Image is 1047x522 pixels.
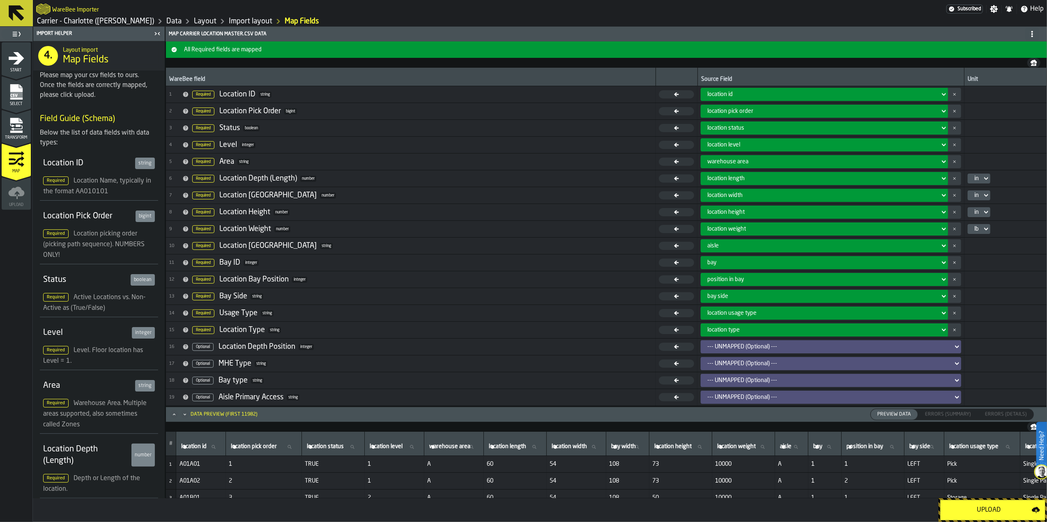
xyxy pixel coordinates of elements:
div: Status [219,124,240,133]
div: DropdownMenuValue-bay [707,259,937,266]
span: string [255,361,267,367]
header: Import Helper [33,27,165,41]
span: label [552,443,587,450]
span: label [307,443,344,450]
div: Level [219,140,237,149]
span: Location picking order (picking path sequence). NUMBERS ONLY! [43,231,145,259]
div: DropdownMenuValue- [701,340,961,353]
div: DropdownMenuValue- [707,394,950,401]
span: A01A02 [179,478,223,484]
div: DropdownMenuValue-location weight [707,226,937,232]
a: logo-header [36,2,51,16]
div: DropdownMenuValue-location type [701,323,948,337]
span: 10000 [716,461,772,467]
div: DropdownMenuValue- [707,377,950,384]
div: Location Type [219,325,265,334]
div: Usage Type [219,309,258,318]
div: DropdownMenuValue-location level [707,142,937,148]
span: 1 [812,461,838,467]
button: button- [948,172,961,185]
span: Pick [948,478,1017,484]
button: button- [948,88,961,101]
button: button- [948,121,961,135]
span: location height [707,209,745,215]
span: A [428,461,481,467]
span: label [231,443,277,450]
span: 17 [169,361,179,366]
span: TRUE [305,478,361,484]
span: number [300,176,316,182]
nav: Breadcrumb [36,16,540,26]
span: warehouse area [707,158,748,165]
div: Menu Subscription [946,5,983,14]
div: thumb [918,409,978,420]
div: DropdownMenuValue-location usage type [707,310,937,316]
div: Import Helper [35,31,152,37]
div: Unit [968,76,1043,84]
span: 1 [845,461,901,467]
div: Please map your csv fields to ours. [40,71,158,80]
span: A01A01 [179,461,223,467]
div: DropdownMenuValue-location status [707,125,937,131]
span: Required [43,346,69,355]
span: Required [192,175,214,183]
span: Required [192,124,214,132]
button: button- [1027,58,1040,68]
span: Errors (Summary) [922,411,974,418]
span: label [654,443,692,450]
span: 1 [368,478,421,484]
span: Required [43,293,69,302]
span: 108 [610,478,646,484]
span: 2 [845,478,901,484]
button: button- [948,256,961,269]
span: Required [192,293,214,300]
div: DropdownMenuValue-location length [701,172,948,185]
span: label [847,443,883,450]
div: Below the list of data fields with data types: [40,128,158,148]
span: All Required fields are mapped [181,46,1045,53]
span: integer [299,344,314,350]
span: Required [192,141,214,149]
span: location status [707,125,744,131]
div: Location Weight [219,224,271,234]
div: DropdownMenuValue-location height [707,209,937,215]
span: location type [707,327,740,333]
button: button- [948,290,961,303]
div: DropdownMenuValue-location height [701,206,948,219]
div: Area [219,157,234,166]
span: Map Fields [63,53,108,66]
span: Required [192,192,214,199]
span: string [237,159,250,165]
div: Location [GEOGRAPHIC_DATA] [219,241,317,250]
span: string [320,243,333,249]
span: boolean [243,125,260,131]
span: 12 [169,277,179,282]
span: location pick order [707,108,753,114]
div: string [135,380,155,391]
span: Optional [192,394,214,401]
input: label [229,442,298,452]
button: button- [948,105,961,118]
a: link-to-/wh/i/e074fb63-00ea-4531-a7c9-ea0a191b3e4f/import/layout/ [285,17,319,26]
span: Required [192,208,214,216]
div: boolean [131,274,155,286]
div: DropdownMenuValue-bay side [707,293,937,300]
span: 108 [610,461,646,467]
div: Status [43,274,127,286]
div: DropdownMenuValue-location width [701,189,948,202]
span: location id [707,91,733,98]
span: 73 [653,478,709,484]
div: Bay ID [219,258,240,267]
div: Location ID [43,158,132,169]
div: DropdownMenuValue- [701,357,961,370]
div: DropdownMenuValue-warehouse area [701,155,948,168]
button: button- [948,222,961,236]
span: label [909,443,930,450]
span: TRUE [305,461,361,467]
span: 18 [169,378,179,383]
span: string [268,327,281,333]
input: label [368,442,421,452]
label: button-toggle-Notifications [1002,5,1017,13]
span: 5 [169,159,179,165]
span: label [813,443,822,450]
